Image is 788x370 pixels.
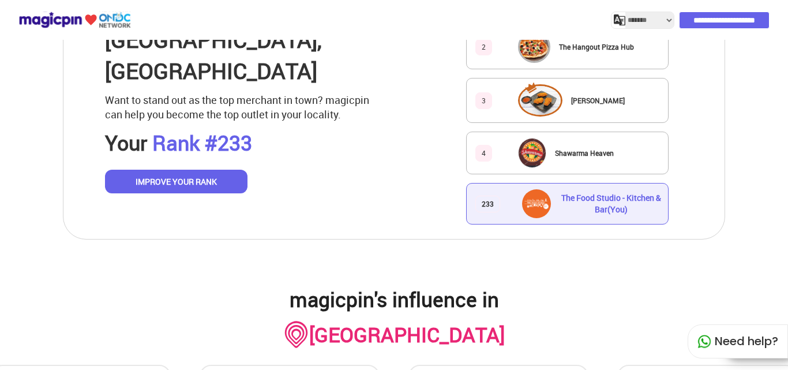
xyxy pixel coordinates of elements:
div: 233 [475,196,500,212]
span: Shawarma Heaven [555,148,614,158]
img: Mobeen Shawarma [520,86,561,115]
img: location-icon [283,319,309,350]
img: Shawarma Heaven [519,139,546,167]
h2: [GEOGRAPHIC_DATA] [309,321,505,348]
p: [GEOGRAPHIC_DATA] , [GEOGRAPHIC_DATA] [105,24,369,87]
div: 4 [475,145,492,162]
img: ReportCrownThird.9d5063b6.svg [525,81,545,94]
img: https://lh3.googleusercontent.com/IKJ9IdIB3xvaxW-0hUfu0qhHnI6af2po8yTD5y3s82vDUtIvXK8wcnjrcN1Uapz... [522,189,551,218]
img: j2MGCQAAAABJRU5ErkJggg== [614,14,625,26]
img: ondc-logo-new-small.8a59708e.svg [18,10,131,30]
span: Your [105,129,147,156]
img: whatapp_green.7240e66a.svg [697,335,711,349]
h2: magicpin's influence in [283,286,505,313]
div: Need help? [688,324,788,358]
img: The Hangout Pizza Hub [520,32,549,61]
div: 2 [475,39,492,55]
span: [PERSON_NAME] [571,96,625,105]
button: IMPROVE YOUR RANK [105,170,248,194]
p: Want to stand out as the top merchant in town? magicpin can help you become the top outlet in you... [105,93,369,122]
span: The Hangout Pizza Hub [559,42,634,51]
span: Rank #233 [152,129,252,156]
span: The Food Studio - Kitchen & Bar (You) [561,192,661,215]
div: 3 [475,92,492,109]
